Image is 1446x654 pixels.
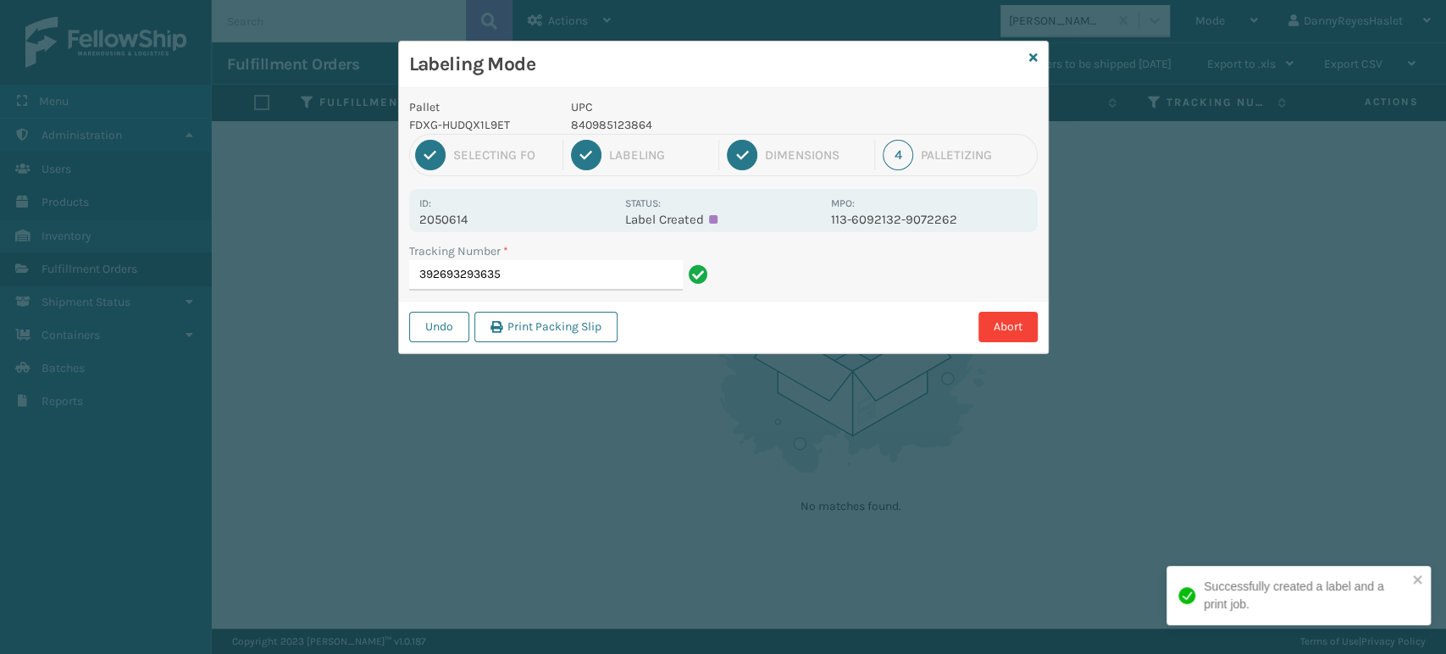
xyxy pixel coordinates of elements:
label: Tracking Number [409,242,508,260]
p: 113-6092132-9072262 [831,212,1027,227]
div: 1 [415,140,446,170]
p: Pallet [409,98,551,116]
button: Print Packing Slip [474,312,618,342]
button: close [1412,573,1424,589]
p: UPC [571,98,821,116]
label: MPO: [831,197,855,209]
button: Undo [409,312,469,342]
div: Dimensions [765,147,867,163]
button: Abort [978,312,1038,342]
div: Palletizing [921,147,1031,163]
p: 840985123864 [571,116,821,134]
div: Successfully created a label and a print job. [1204,578,1407,613]
div: 2 [571,140,601,170]
p: FDXG-HUDQX1L9ET [409,116,551,134]
p: Label Created [625,212,821,227]
h3: Labeling Mode [409,52,1022,77]
label: Status: [625,197,661,209]
div: 4 [883,140,913,170]
div: Selecting FO [453,147,555,163]
p: 2050614 [419,212,615,227]
label: Id: [419,197,431,209]
div: 3 [727,140,757,170]
div: Labeling [609,147,711,163]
